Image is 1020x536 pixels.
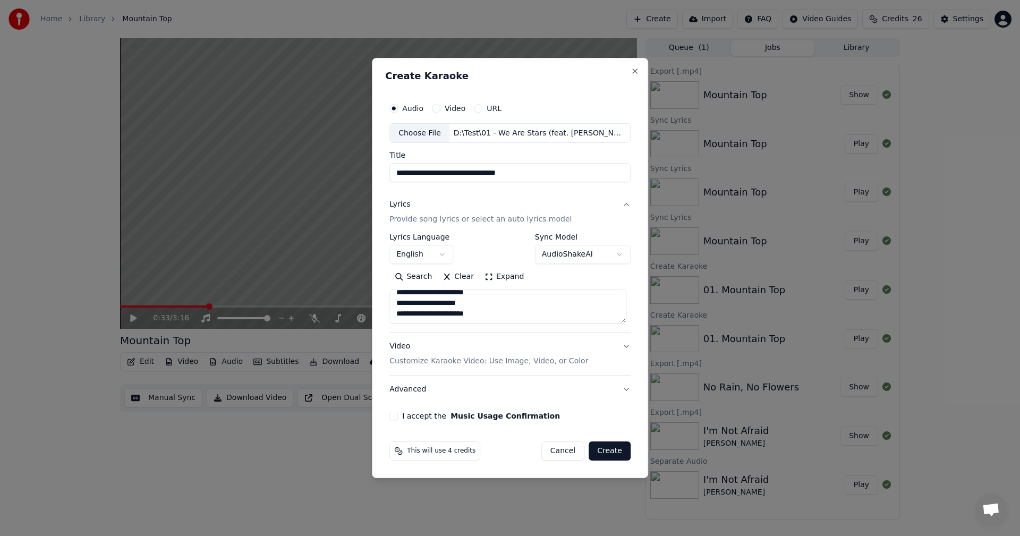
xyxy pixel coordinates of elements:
label: Video [445,105,465,112]
label: URL [487,105,501,112]
button: Advanced [389,376,631,403]
label: Sync Model [535,234,631,241]
button: Search [389,269,437,286]
button: Cancel [541,441,584,461]
p: Customize Karaoke Video: Use Image, Video, or Color [389,356,588,367]
label: Audio [402,105,423,112]
button: Clear [437,269,479,286]
label: Lyrics Language [389,234,453,241]
button: Create [589,441,631,461]
div: LyricsProvide song lyrics or select an auto lyrics model [389,234,631,333]
label: Title [389,152,631,159]
label: I accept the [402,412,560,420]
button: Expand [479,269,529,286]
div: Lyrics [389,200,410,210]
button: I accept the [450,412,560,420]
p: Provide song lyrics or select an auto lyrics model [389,215,572,225]
div: Choose File [390,124,449,143]
button: VideoCustomize Karaoke Video: Use Image, Video, or Color [389,333,631,376]
div: D:\Test\01 - We Are Stars (feat. [PERSON_NAME]).mp3 [449,128,630,139]
span: This will use 4 credits [407,447,475,455]
button: LyricsProvide song lyrics or select an auto lyrics model [389,191,631,234]
div: Video [389,342,588,367]
h2: Create Karaoke [385,71,635,81]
